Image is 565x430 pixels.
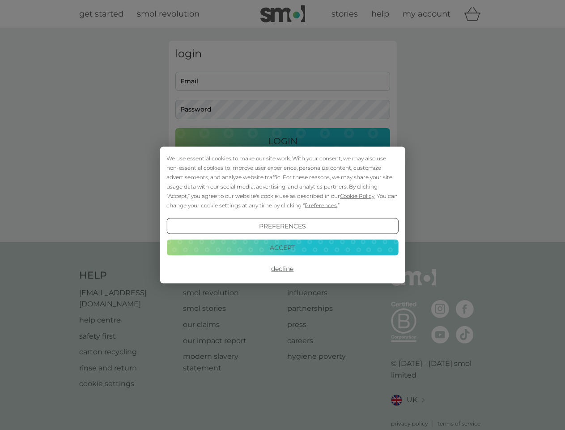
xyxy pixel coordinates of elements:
[305,202,337,209] span: Preferences
[340,193,374,199] span: Cookie Policy
[166,239,398,255] button: Accept
[166,218,398,234] button: Preferences
[166,154,398,210] div: We use essential cookies to make our site work. With your consent, we may also use non-essential ...
[160,147,405,284] div: Cookie Consent Prompt
[166,261,398,277] button: Decline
